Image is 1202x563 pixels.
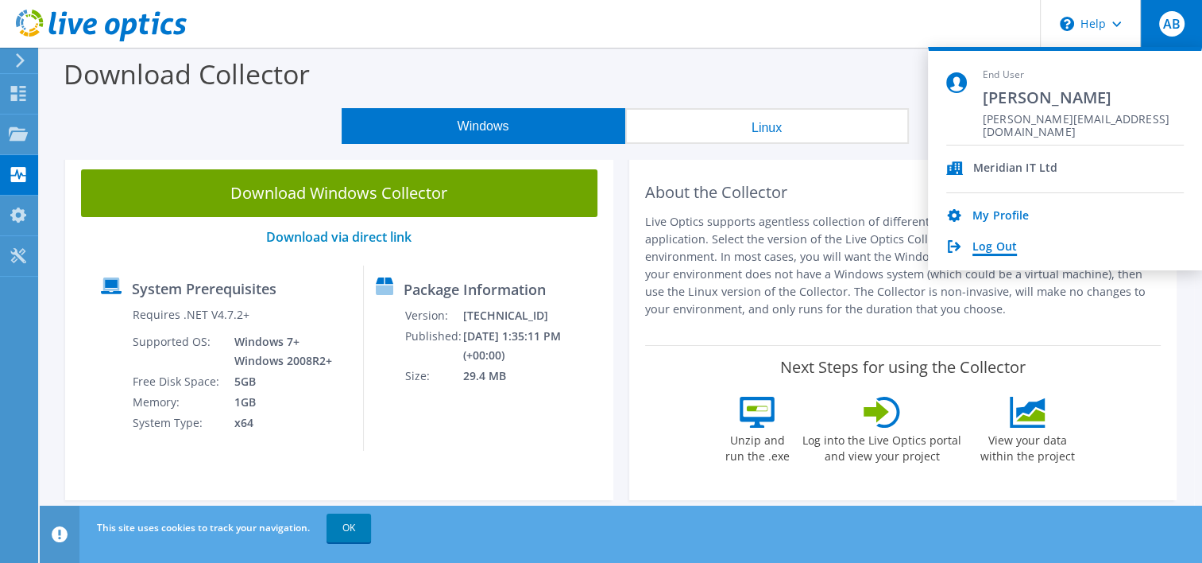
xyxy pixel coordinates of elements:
[327,514,371,542] a: OK
[970,428,1084,464] label: View your data within the project
[645,183,1161,202] h2: About the Collector
[721,428,794,464] label: Unzip and run the .exe
[81,169,597,217] a: Download Windows Collector
[780,358,1026,377] label: Next Steps for using the Collector
[132,281,276,297] label: System Prerequisites
[404,366,462,386] td: Size:
[645,213,1161,318] p: Live Optics supports agentless collection of different operating systems, appliances, and applica...
[132,332,222,371] td: Supported OS:
[222,332,335,371] td: Windows 7+ Windows 2008R2+
[64,56,310,92] label: Download Collector
[983,87,1184,108] span: [PERSON_NAME]
[266,228,412,246] a: Download via direct link
[983,113,1184,128] span: [PERSON_NAME][EMAIL_ADDRESS][DOMAIN_NAME]
[133,307,249,323] label: Requires .NET V4.7.2+
[973,161,1057,177] div: Meridian IT Ltd
[983,68,1184,82] span: End User
[462,366,605,386] td: 29.4 MB
[132,371,222,392] td: Free Disk Space:
[802,428,962,464] label: Log into the Live Optics portal and view your project
[462,326,605,366] td: [DATE] 1:35:11 PM (+00:00)
[625,108,909,144] button: Linux
[404,305,462,326] td: Version:
[132,392,222,413] td: Memory:
[97,521,310,534] span: This site uses cookies to track your navigation.
[404,326,462,366] td: Published:
[222,371,335,392] td: 5GB
[342,108,625,144] button: Windows
[1159,11,1185,37] span: AB
[132,413,222,433] td: System Type:
[972,240,1017,255] a: Log Out
[462,305,605,326] td: [TECHNICAL_ID]
[222,413,335,433] td: x64
[404,281,546,297] label: Package Information
[1060,17,1074,31] svg: \n
[222,392,335,413] td: 1GB
[972,209,1029,224] a: My Profile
